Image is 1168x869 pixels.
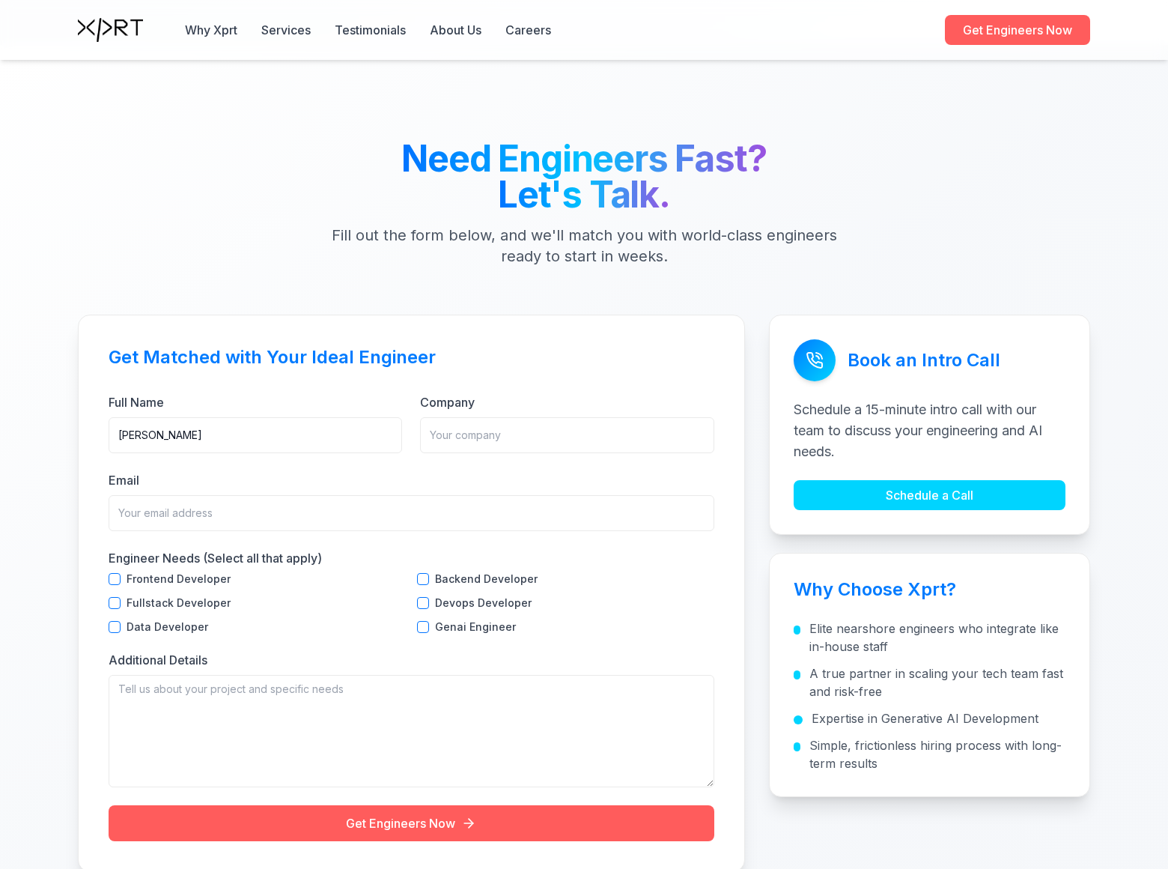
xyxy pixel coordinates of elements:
[109,395,164,410] label: Full Name
[109,417,402,453] input: Your full name
[848,348,1000,372] h3: Book an Intro Call
[794,578,1065,602] h3: Why Choose Xprt?
[78,18,143,42] img: Xprt Logo
[505,21,551,39] a: Careers
[809,620,1065,655] span: Elite nearshore engineers who integrate like in-house staff
[809,664,1065,700] span: A true partner in scaling your tech team fast and risk-free
[945,15,1090,45] a: Get Engineers Now
[109,652,207,667] label: Additional Details
[435,574,538,584] label: Backend Developer
[109,345,714,369] h3: Get Matched with Your Ideal Engineer
[185,21,237,39] button: Why Xprt
[435,622,516,632] label: Genai Engineer
[127,622,208,632] label: Data Developer
[420,395,475,410] label: Company
[794,480,1065,510] a: Schedule a Call
[127,574,231,584] label: Frontend Developer
[498,172,670,217] span: Let's Talk.
[109,551,322,566] label: Engineer Needs (Select all that apply)
[109,805,714,841] button: Get Engineers Now
[127,598,231,608] label: Fullstack Developer
[809,736,1065,772] span: Simple, frictionless hiring process with long-term results
[261,21,311,39] button: Services
[794,399,1065,462] p: Schedule a 15-minute intro call with our team to discuss your engineering and AI needs.
[322,225,846,267] p: Fill out the form below, and we'll match you with world-class engineers ready to start in weeks.
[420,417,714,453] input: Your company
[109,495,714,531] input: Your email address
[435,598,532,608] label: Devops Developer
[401,136,766,181] span: Need Engineers Fast?
[430,21,481,39] a: About Us
[109,473,139,488] label: Email
[812,709,1038,727] span: Expertise in Generative AI Development
[335,21,406,39] button: Testimonials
